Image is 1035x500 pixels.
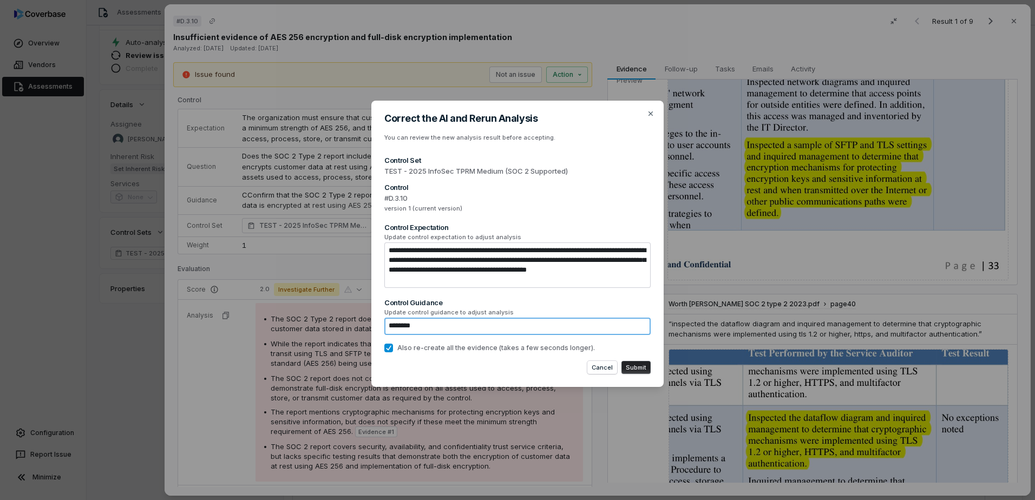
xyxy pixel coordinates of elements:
span: TEST - 2025 InfoSec TPRM Medium (SOC 2 Supported) [384,166,651,177]
div: Control Guidance [384,298,651,307]
div: Control [384,182,651,192]
span: You can review the new analysis result before accepting. [384,134,555,141]
span: Also re-create all the evidence (takes a few seconds longer). [397,344,595,352]
div: Control Expectation [384,222,651,232]
span: Update control expectation to adjust analysis [384,233,651,241]
span: version 1 (current version) [384,205,651,213]
span: Update control guidance to adjust analysis [384,308,651,317]
button: Submit [621,361,651,374]
h2: Correct the AI and Rerun Analysis [384,114,651,123]
div: Control Set [384,155,651,165]
span: #D.3.10 [384,193,651,204]
button: Cancel [587,361,617,374]
button: Also re-create all the evidence (takes a few seconds longer). [384,344,393,352]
